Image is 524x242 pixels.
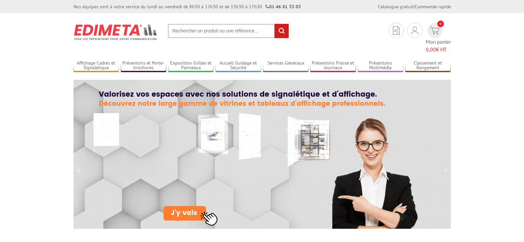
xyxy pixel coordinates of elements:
[358,60,404,71] a: Présentoirs Multimédia
[265,4,301,10] strong: 01 46 81 33 03
[405,60,451,71] a: Classement et Rangement
[430,27,440,34] img: devis rapide
[168,60,214,71] a: Exposition Grilles et Panneaux
[121,60,167,71] a: Présentoirs et Porte-brochures
[393,26,400,35] img: devis rapide
[415,4,451,10] a: Commande rapide
[411,26,418,34] img: devis rapide
[426,38,451,53] span: Mon panier
[437,21,444,27] span: 0
[168,24,289,38] input: Rechercher un produit ou une référence...
[263,60,309,71] a: Services Généraux
[378,3,451,10] div: |
[73,3,301,10] div: Nos équipes sont à votre service du lundi au vendredi de 8h30 à 12h30 et de 13h30 à 17h30
[426,23,451,53] a: devis rapide 0 Mon panier 0,00€ HT
[215,60,261,71] a: Accueil Guidage et Sécurité
[73,20,158,44] img: Présentoir, panneau, stand - Edimeta - PLV, affichage, mobilier bureau, entreprise
[73,60,119,71] a: Affichage Cadres et Signalétique
[378,4,414,10] a: Catalogue gratuit
[426,46,451,53] span: € HT
[426,46,436,53] span: 0,00
[274,24,289,38] input: rechercher
[310,60,356,71] a: Présentoirs Presse et Journaux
